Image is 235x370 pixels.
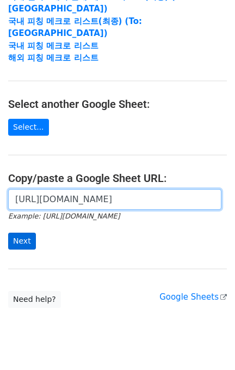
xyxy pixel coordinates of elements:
h4: Copy/paste a Google Sheet URL: [8,172,227,185]
a: Select... [8,119,49,136]
a: 국내 피칭 메크로 리스트(최종) (To:[GEOGRAPHIC_DATA]) [8,16,142,39]
a: Need help? [8,291,61,308]
small: Example: [URL][DOMAIN_NAME] [8,212,120,220]
a: 해외 피칭 메크로 리스트 [8,53,98,63]
a: 국내 피칭 메크로 리스트 [8,41,98,51]
input: Paste your Google Sheet URL here [8,189,221,210]
iframe: Chat Widget [181,318,235,370]
a: Google Sheets [159,292,227,302]
input: Next [8,233,36,250]
h4: Select another Google Sheet: [8,98,227,111]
